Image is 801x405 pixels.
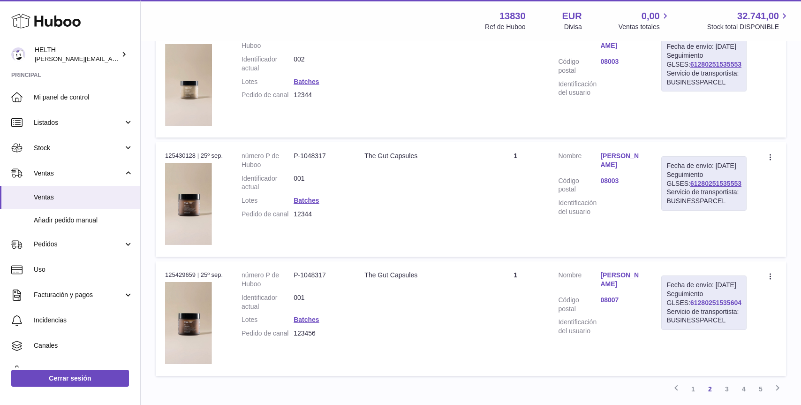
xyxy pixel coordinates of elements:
[11,370,129,387] a: Cerrar sesión
[642,10,660,23] span: 0,00
[364,152,473,160] div: The Gut Capsules
[242,32,294,50] dt: número P de Huboo
[666,161,741,170] div: Fecha de envío: [DATE]
[294,32,346,50] dd: P-1048318
[34,118,123,127] span: Listados
[165,152,223,160] div: 125430128 | 25º sep.
[34,169,123,178] span: Ventas
[242,329,294,338] dt: Pedido de canal
[707,10,790,31] a: 32.741,00 Stock total DISPONIBLE
[558,80,600,98] dt: Identificación del usuario
[702,381,718,397] a: 2
[294,197,319,204] a: Batches
[666,188,741,206] div: Servicio de transportista: BUSINESSPARCEL
[242,196,294,205] dt: Lotes
[294,271,346,289] dd: P-1048317
[242,315,294,324] dt: Lotes
[34,193,133,202] span: Ventas
[35,46,119,63] div: HELTH
[666,42,741,51] div: Fecha de envío: [DATE]
[242,210,294,219] dt: Pedido de canal
[558,176,600,194] dt: Código postal
[165,271,223,279] div: 125429659 | 25º sep.
[564,23,582,31] div: Divisa
[558,32,600,53] dt: Nombre
[690,61,741,68] a: 61280251535553
[485,23,525,31] div: Ref de Huboo
[707,23,790,31] span: Stock total DISPONIBLE
[600,57,642,66] a: 08003
[600,152,642,169] a: [PERSON_NAME]
[666,69,741,87] div: Servicio de transportista: BUSINESSPARCEL
[242,55,294,73] dt: Identificador actual
[294,316,319,323] a: Batches
[294,55,346,73] dd: 002
[242,152,294,169] dt: número P de Huboo
[34,290,123,299] span: Facturación y pagos
[482,261,549,376] td: 1
[11,47,25,61] img: laura@helth.com
[242,293,294,311] dt: Identificador actual
[242,77,294,86] dt: Lotes
[294,152,346,169] dd: P-1048317
[294,174,346,192] dd: 001
[690,180,741,187] a: 61280251535553
[482,23,549,138] td: 1
[165,163,212,245] img: 138301756999477.png
[34,265,133,274] span: Uso
[685,381,702,397] a: 1
[558,152,600,172] dt: Nombre
[34,341,133,350] span: Canales
[34,316,133,325] span: Incidencias
[735,381,752,397] a: 4
[661,156,747,211] div: Seguimiento GLSES:
[562,10,582,23] strong: EUR
[600,271,642,289] a: [PERSON_NAME]
[242,91,294,99] dt: Pedido de canal
[364,271,473,280] div: The Gut Capsules
[294,210,346,219] dd: 12344
[619,23,671,31] span: Ventas totales
[690,299,741,306] a: 61280251535604
[666,281,741,290] div: Fecha de envío: [DATE]
[165,282,212,364] img: 138301756999477.png
[242,271,294,289] dt: número P de Huboo
[34,367,133,375] span: Configuración
[737,10,779,23] span: 32.741,00
[666,307,741,325] div: Servicio de transportista: BUSINESSPARCEL
[600,296,642,305] a: 08007
[558,271,600,291] dt: Nombre
[619,10,671,31] a: 0,00 Ventas totales
[242,174,294,192] dt: Identificador actual
[34,216,133,225] span: Añadir pedido manual
[661,275,747,330] div: Seguimiento GLSES:
[600,32,642,50] a: [PERSON_NAME]
[35,55,188,62] span: [PERSON_NAME][EMAIL_ADDRESS][DOMAIN_NAME]
[294,91,346,99] dd: 12344
[294,293,346,311] dd: 001
[499,10,526,23] strong: 13830
[294,329,346,338] dd: 123456
[34,93,133,102] span: Mi panel de control
[294,78,319,85] a: Batches
[482,142,549,257] td: 1
[34,240,123,249] span: Pedidos
[558,57,600,75] dt: Código postal
[718,381,735,397] a: 3
[34,144,123,153] span: Stock
[558,318,600,336] dt: Identificación del usuario
[165,44,212,126] img: 138301756999431.png
[600,176,642,185] a: 08003
[558,296,600,313] dt: Código postal
[661,37,747,92] div: Seguimiento GLSES:
[752,381,769,397] a: 5
[558,199,600,216] dt: Identificación del usuario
